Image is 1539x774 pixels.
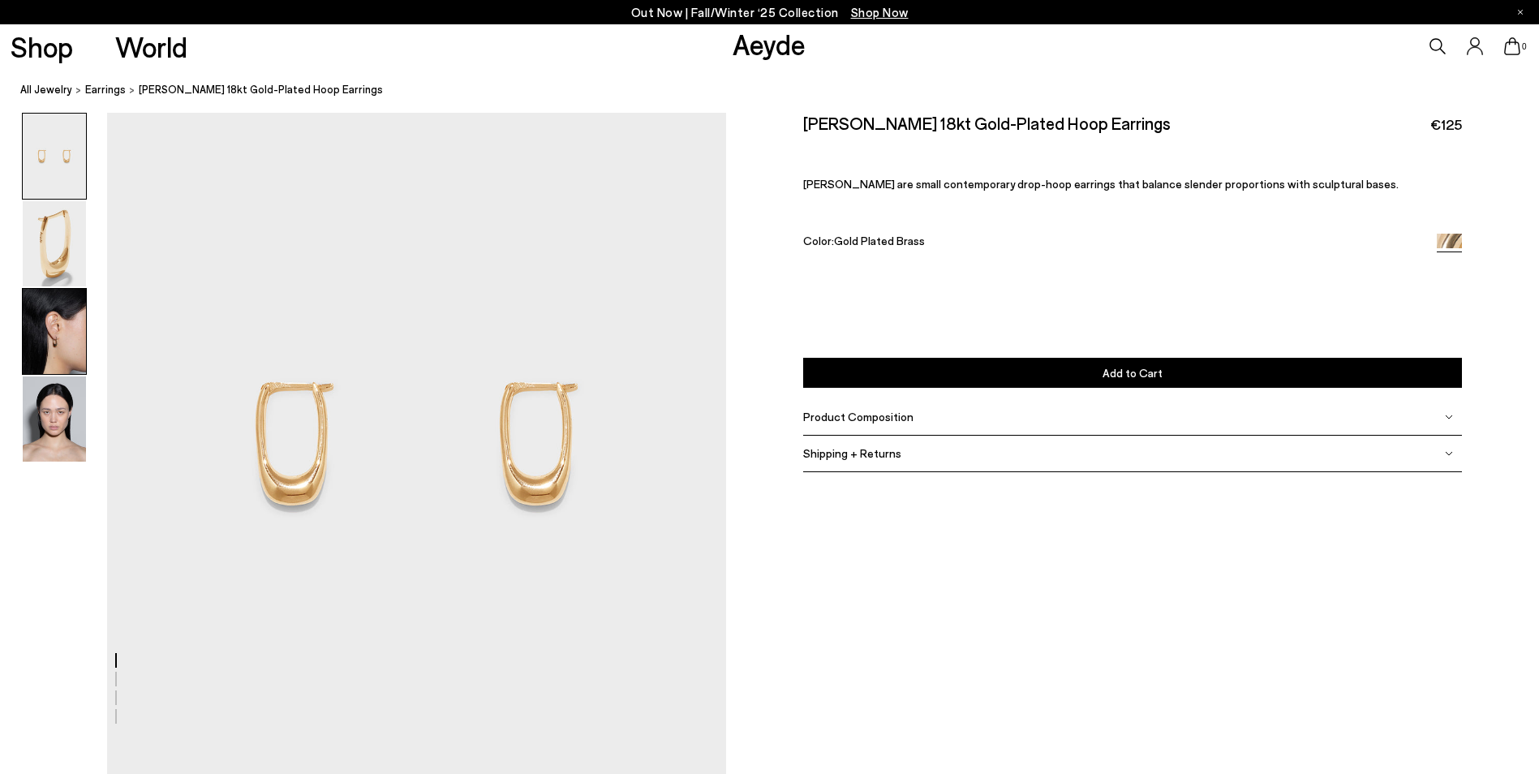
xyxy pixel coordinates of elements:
[85,81,126,98] a: earrings
[139,81,383,98] span: [PERSON_NAME] 18kt Gold-Plated Hoop Earrings
[1103,366,1163,380] span: Add to Cart
[1445,413,1453,421] img: svg%3E
[1430,114,1462,135] span: €125
[85,83,126,96] span: earrings
[803,234,1416,252] div: Color:
[115,32,187,61] a: World
[733,27,806,61] a: Aeyde
[20,68,1539,113] nav: breadcrumb
[1445,449,1453,458] img: svg%3E
[803,177,1399,191] span: [PERSON_NAME] are small contemporary drop-hoop earrings that balance slender proportions with scu...
[803,358,1463,388] button: Add to Cart
[20,81,72,98] a: All Jewelry
[803,410,914,424] span: Product Composition
[11,32,73,61] a: Shop
[1520,42,1528,51] span: 0
[803,446,901,460] span: Shipping + Returns
[1504,37,1520,55] a: 0
[803,113,1171,133] h2: [PERSON_NAME] 18kt Gold-Plated Hoop Earrings
[23,114,86,199] img: Elton 18kt Gold-Plated Hoop Earrings - Image 1
[834,234,925,247] span: Gold Plated Brass
[631,2,909,23] p: Out Now | Fall/Winter ‘25 Collection
[23,376,86,462] img: Elton 18kt Gold-Plated Hoop Earrings - Image 4
[23,201,86,286] img: Elton 18kt Gold-Plated Hoop Earrings - Image 2
[851,5,909,19] span: Navigate to /collections/new-in
[23,289,86,374] img: Elton 18kt Gold-Plated Hoop Earrings - Image 3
